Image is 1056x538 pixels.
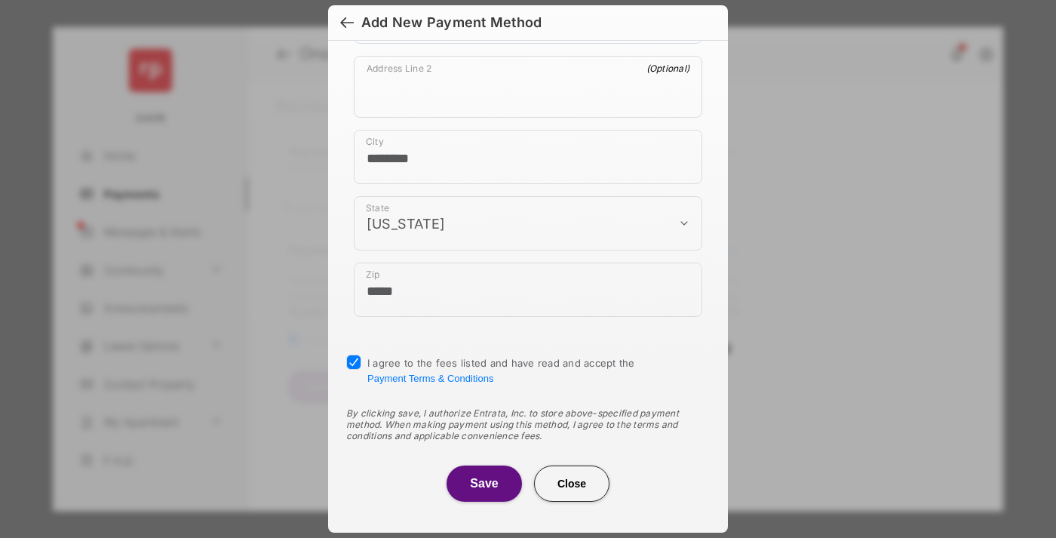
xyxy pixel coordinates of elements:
button: Save [447,466,522,502]
div: payment_method_screening[postal_addresses][addressLine2] [354,56,702,118]
div: payment_method_screening[postal_addresses][administrativeArea] [354,196,702,251]
button: I agree to the fees listed and have read and accept the [367,373,493,384]
div: Add New Payment Method [361,14,542,31]
button: Close [534,466,609,502]
div: By clicking save, I authorize Entrata, Inc. to store above-specified payment method. When making ... [346,407,710,441]
span: I agree to the fees listed and have read and accept the [367,357,635,384]
div: payment_method_screening[postal_addresses][locality] [354,130,702,184]
div: payment_method_screening[postal_addresses][postalCode] [354,263,702,317]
